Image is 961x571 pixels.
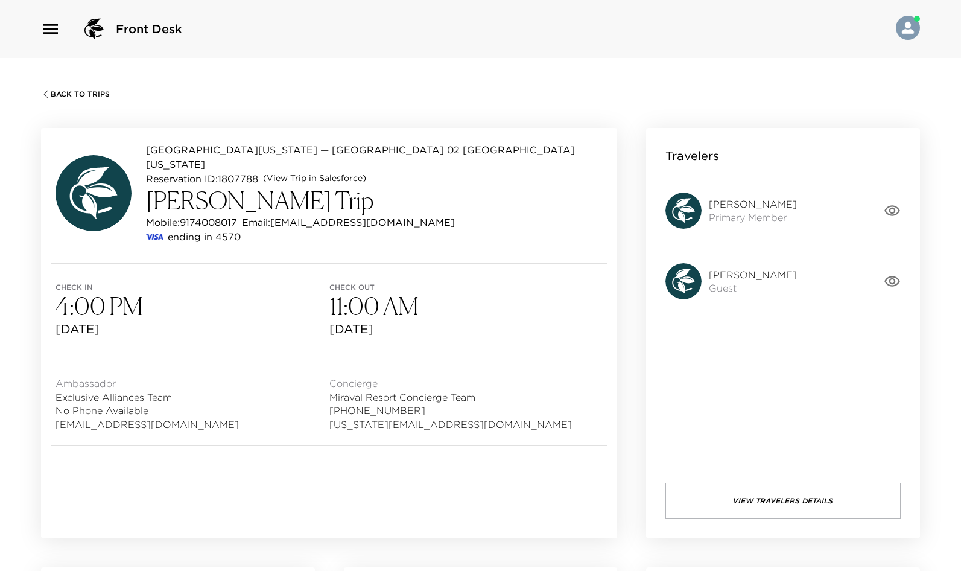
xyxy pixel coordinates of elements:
[56,283,329,292] span: Check in
[80,14,109,43] img: logo
[665,193,702,229] img: avatar.4afec266560d411620d96f9f038fe73f.svg
[56,418,239,431] a: [EMAIL_ADDRESS][DOMAIN_NAME]
[329,321,603,337] span: [DATE]
[665,147,719,164] p: Travelers
[56,391,239,404] span: Exclusive Alliances Team
[329,418,572,431] a: [US_STATE][EMAIL_ADDRESS][DOMAIN_NAME]
[41,89,110,99] button: Back To Trips
[116,21,182,37] span: Front Desk
[146,186,603,215] h3: [PERSON_NAME] Trip
[146,142,603,171] p: [GEOGRAPHIC_DATA][US_STATE] — [GEOGRAPHIC_DATA] 02 [GEOGRAPHIC_DATA] [US_STATE]
[168,229,241,244] p: ending in 4570
[146,171,258,186] p: Reservation ID: 1807788
[665,263,702,299] img: avatar.4afec266560d411620d96f9f038fe73f.svg
[56,292,329,321] h3: 4:00 PM
[56,155,132,231] img: avatar.4afec266560d411620d96f9f038fe73f.svg
[709,197,797,211] span: [PERSON_NAME]
[665,483,901,519] button: View Travelers Details
[329,283,603,292] span: Check out
[709,268,797,281] span: [PERSON_NAME]
[329,391,572,404] span: Miraval Resort Concierge Team
[146,234,163,240] img: credit card type
[56,377,239,390] span: Ambassador
[56,404,239,417] span: No Phone Available
[56,321,329,337] span: [DATE]
[709,281,797,295] span: Guest
[329,404,572,417] span: [PHONE_NUMBER]
[51,90,110,98] span: Back To Trips
[709,211,797,224] span: Primary Member
[896,16,920,40] img: User
[329,292,603,321] h3: 11:00 AM
[242,215,455,229] p: Email: [EMAIL_ADDRESS][DOMAIN_NAME]
[329,377,572,390] span: Concierge
[146,215,237,229] p: Mobile: 9174008017
[263,173,366,185] a: (View Trip in Salesforce)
